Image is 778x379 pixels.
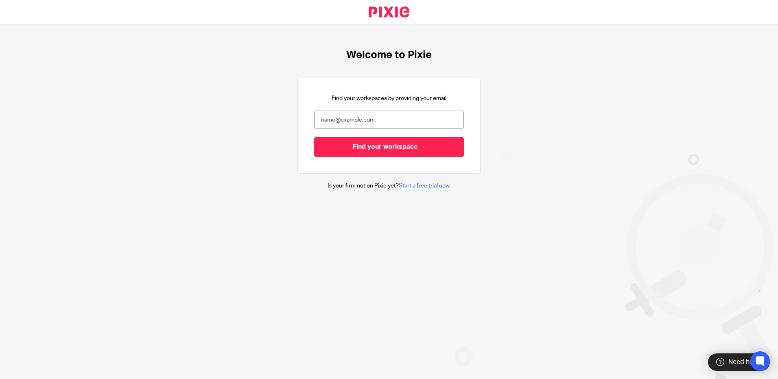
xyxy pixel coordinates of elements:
p: Find your workspaces by providing your email [332,94,446,102]
div: Need help? [708,353,770,371]
input: name@example.com [314,111,464,129]
input: Find your workspace → [314,137,464,157]
a: Start a free trial now [399,183,449,189]
p: Is your firm not on Pixie yet? . [328,182,450,190]
h1: Welcome to Pixie [346,49,432,61]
